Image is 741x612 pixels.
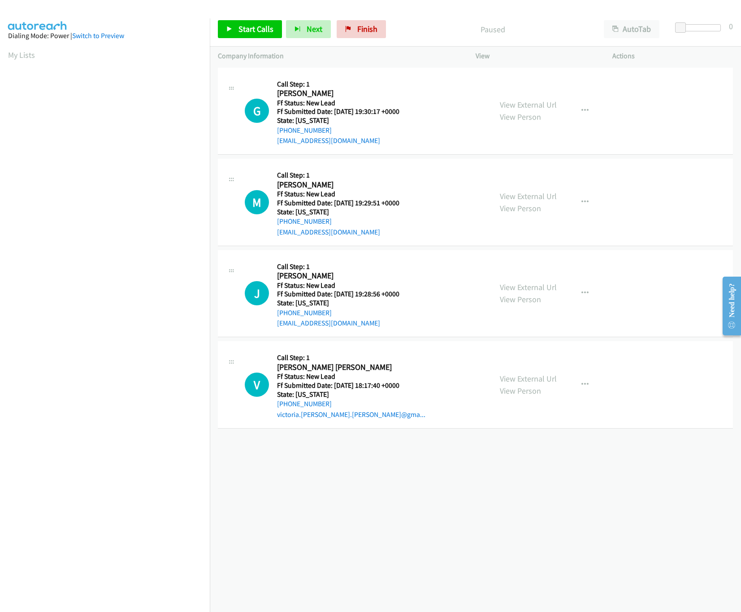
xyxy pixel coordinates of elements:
h5: State: [US_STATE] [277,299,411,308]
button: AutoTab [604,20,659,38]
h5: Ff Status: New Lead [277,372,425,381]
h1: J [245,281,269,305]
h5: Call Step: 1 [277,262,411,271]
h5: Call Step: 1 [277,80,411,89]
a: Finish [337,20,386,38]
h5: Ff Status: New Lead [277,190,411,199]
a: View External Url [500,100,557,110]
h5: Ff Status: New Lead [277,99,411,108]
h5: Call Step: 1 [277,171,411,180]
a: [PHONE_NUMBER] [277,308,332,317]
h5: Ff Submitted Date: [DATE] 19:29:51 +0000 [277,199,411,208]
h2: [PERSON_NAME] [277,180,411,190]
a: View Person [500,203,541,213]
h5: Call Step: 1 [277,353,425,362]
h2: [PERSON_NAME] [277,88,411,99]
h1: M [245,190,269,214]
div: The call is yet to be attempted [245,373,269,397]
a: View Person [500,386,541,396]
span: Finish [357,24,377,34]
h5: Ff Submitted Date: [DATE] 19:30:17 +0000 [277,107,411,116]
h5: State: [US_STATE] [277,116,411,125]
a: View External Url [500,191,557,201]
p: Company Information [218,51,459,61]
a: [EMAIL_ADDRESS][DOMAIN_NAME] [277,319,380,327]
div: 0 [729,20,733,32]
h2: [PERSON_NAME] [PERSON_NAME] [277,362,411,373]
p: View [476,51,596,61]
h2: [PERSON_NAME] [277,271,411,281]
iframe: Resource Center [715,270,741,342]
div: The call is yet to be attempted [245,281,269,305]
div: The call is yet to be attempted [245,99,269,123]
a: [PHONE_NUMBER] [277,217,332,226]
h5: Ff Status: New Lead [277,281,411,290]
h5: State: [US_STATE] [277,208,411,217]
a: victoria.[PERSON_NAME].[PERSON_NAME]@gma... [277,410,425,419]
a: View Person [500,294,541,304]
p: Actions [612,51,733,61]
a: My Lists [8,50,35,60]
h5: Ff Submitted Date: [DATE] 19:28:56 +0000 [277,290,411,299]
a: [EMAIL_ADDRESS][DOMAIN_NAME] [277,228,380,236]
a: Switch to Preview [72,31,124,40]
a: [PHONE_NUMBER] [277,399,332,408]
h1: V [245,373,269,397]
h5: State: [US_STATE] [277,390,425,399]
p: Paused [398,23,588,35]
button: Next [286,20,331,38]
div: The call is yet to be attempted [245,190,269,214]
div: Delay between calls (in seconds) [680,24,721,31]
a: Start Calls [218,20,282,38]
span: Next [307,24,322,34]
a: View External Url [500,282,557,292]
h1: G [245,99,269,123]
a: [PHONE_NUMBER] [277,126,332,135]
span: Start Calls [238,24,273,34]
h5: Ff Submitted Date: [DATE] 18:17:40 +0000 [277,381,425,390]
a: [EMAIL_ADDRESS][DOMAIN_NAME] [277,136,380,145]
iframe: Dialpad [8,69,210,495]
div: Dialing Mode: Power | [8,30,202,41]
a: View External Url [500,373,557,384]
a: View Person [500,112,541,122]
